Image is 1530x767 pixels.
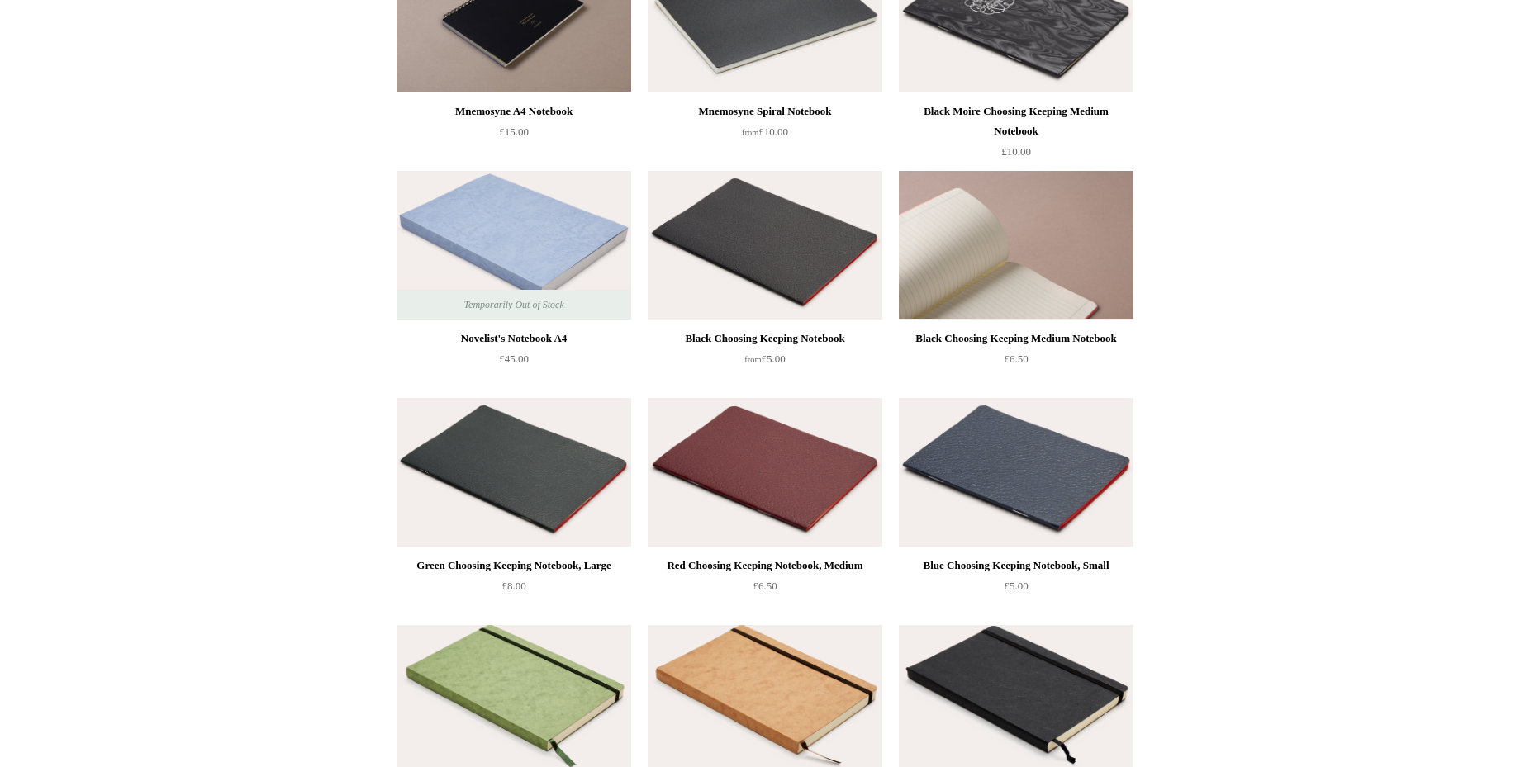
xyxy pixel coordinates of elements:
a: Black Choosing Keeping Notebook from£5.00 [648,329,882,396]
div: Mnemosyne A4 Notebook [401,102,627,121]
a: Black Choosing Keeping Medium Notebook £6.50 [899,329,1133,396]
a: Mnemosyne Spiral Notebook from£10.00 [648,102,882,169]
div: Novelist's Notebook A4 [401,329,627,348]
span: £5.00 [744,353,785,365]
span: £6.50 [753,580,777,592]
a: Blue Choosing Keeping Notebook, Small Blue Choosing Keeping Notebook, Small [899,398,1133,547]
span: Temporarily Out of Stock [447,290,580,320]
span: £10.00 [1001,145,1031,158]
span: £15.00 [499,125,529,138]
a: Mnemosyne A4 Notebook £15.00 [397,102,631,169]
img: Blue Choosing Keeping Notebook, Small [899,398,1133,547]
img: Green Choosing Keeping Notebook, Large [397,398,631,547]
img: Black Choosing Keeping Medium Notebook [899,171,1133,320]
img: Black Choosing Keeping Notebook [648,171,882,320]
a: Blue Choosing Keeping Notebook, Small £5.00 [899,556,1133,623]
span: £8.00 [501,580,525,592]
div: Blue Choosing Keeping Notebook, Small [903,556,1129,575]
span: £45.00 [499,353,529,365]
a: Black Moire Choosing Keeping Medium Notebook £10.00 [899,102,1133,169]
span: £5.00 [1004,580,1028,592]
span: £10.00 [742,125,788,138]
div: Green Choosing Keeping Notebook, Large [401,556,627,575]
img: Red Choosing Keeping Notebook, Medium [648,398,882,547]
div: Black Choosing Keeping Medium Notebook [903,329,1129,348]
a: Green Choosing Keeping Notebook, Large Green Choosing Keeping Notebook, Large [397,398,631,547]
a: Novelist's Notebook A4 Novelist's Notebook A4 Temporarily Out of Stock [397,171,631,320]
span: from [742,128,758,137]
img: Novelist's Notebook A4 [397,171,631,320]
a: Black Choosing Keeping Medium Notebook Black Choosing Keeping Medium Notebook [899,171,1133,320]
div: Black Choosing Keeping Notebook [652,329,878,348]
span: from [744,355,761,364]
div: Mnemosyne Spiral Notebook [652,102,878,121]
a: Green Choosing Keeping Notebook, Large £8.00 [397,556,631,623]
a: Black Choosing Keeping Notebook Black Choosing Keeping Notebook [648,171,882,320]
a: Red Choosing Keeping Notebook, Medium £6.50 [648,556,882,623]
div: Red Choosing Keeping Notebook, Medium [652,556,878,575]
a: Novelist's Notebook A4 £45.00 [397,329,631,396]
span: £6.50 [1004,353,1028,365]
div: Black Moire Choosing Keeping Medium Notebook [903,102,1129,141]
a: Red Choosing Keeping Notebook, Medium Red Choosing Keeping Notebook, Medium [648,398,882,547]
